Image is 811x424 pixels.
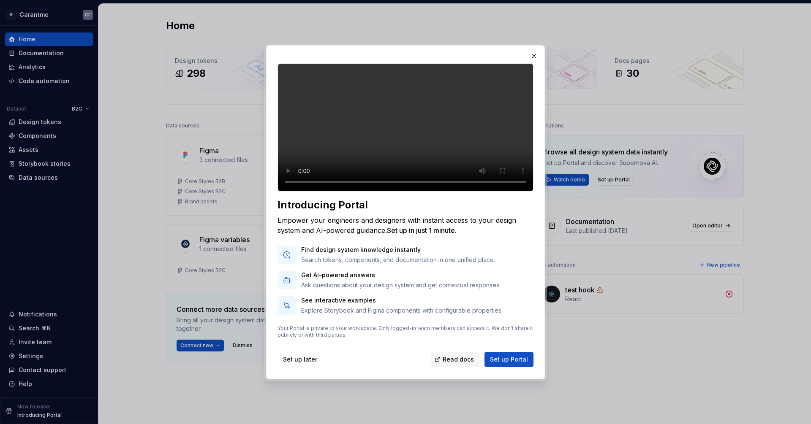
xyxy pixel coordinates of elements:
[490,355,528,364] span: Set up Portal
[301,246,495,254] p: Find design system knowledge instantly
[283,355,317,364] span: Set up later
[484,352,533,367] button: Set up Portal
[278,198,533,212] div: Introducing Portal
[443,355,474,364] span: Read docs
[301,281,501,289] p: Ask questions about your design system and get contextual responses.
[387,226,457,235] span: Set up in just 1 minute.
[301,271,501,279] p: Get AI-powered answers
[278,215,533,235] div: Empower your engineers and designers with instant access to your design system and AI-powered gui...
[301,296,503,305] p: See interactive examples
[430,352,479,367] a: Read docs
[301,306,503,315] p: Explore Storybook and Figma components with configurable properties.
[301,256,495,264] p: Search tokens, components, and documentation in one unified place.
[278,325,533,338] p: Your Portal is private to your workspace. Only logged-in team members can access it. We don't sha...
[278,352,323,367] button: Set up later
